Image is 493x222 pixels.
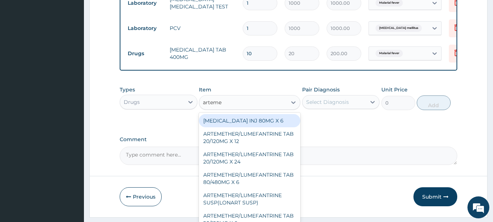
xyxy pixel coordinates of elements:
button: Add [417,95,451,110]
td: Drugs [124,47,166,60]
div: ARTEMETHER/LUMEFANTRINE TAB 20/120MG X 12 [199,127,300,148]
td: Laboratory [124,22,166,35]
label: Types [120,87,135,93]
button: Previous [120,187,162,206]
label: Item [199,86,211,93]
td: PCV [166,21,239,35]
span: Malarial fever [375,50,403,57]
div: Minimize live chat window [120,4,137,21]
div: Chat with us now [38,41,123,50]
textarea: Type your message and hit 'Enter' [4,146,139,172]
button: Submit [413,187,457,206]
span: [MEDICAL_DATA] mellitus [375,25,422,32]
img: d_794563401_company_1708531726252_794563401 [14,37,30,55]
td: [MEDICAL_DATA] TAB 400MG [166,42,239,64]
label: Unit Price [381,86,408,93]
div: Drugs [124,98,140,106]
div: [MEDICAL_DATA] INJ 80MG X 6 [199,114,300,127]
div: ARTEMETHER/LUMEFANTRINE TAB 80/480MG X 6 [199,168,300,189]
div: Select Diagnosis [306,98,349,106]
span: We're online! [42,65,101,139]
div: ARTEMETHER/LUMEFANTRINE SUSP(LONART SUSP) [199,189,300,209]
label: Pair Diagnosis [302,86,340,93]
label: Comment [120,136,458,143]
div: ARTEMETHER/LUMEFANTRINE TAB 20/120MG X 24 [199,148,300,168]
